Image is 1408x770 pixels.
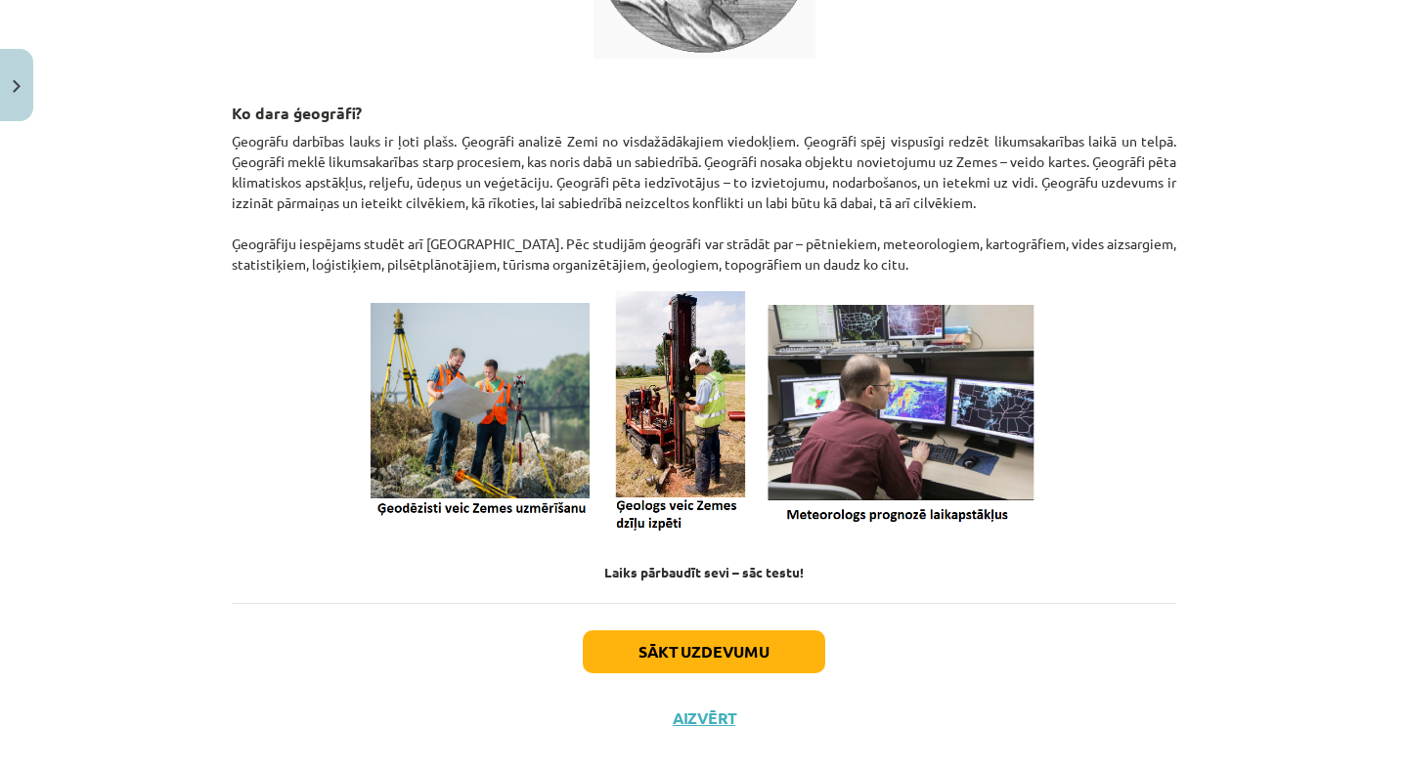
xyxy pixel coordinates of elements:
button: Aizvērt [667,708,741,728]
button: Sākt uzdevumu [583,630,825,673]
strong: Laiks pārbaudīt sevi – sāc testu! [604,563,804,580]
strong: Ko dara ģeogrāfi? [232,103,362,123]
p: Ģeogrāfu darbības lauks ir ļoti plašs. Ģeogrāfi analizē Zemi no visdažādākajiem viedokļiem. Ģeogr... [232,131,1176,275]
img: icon-close-lesson-0947bae3869378f0d4975bcd49f059093ad1ed9edebbc8119c70593378902aed.svg [13,80,21,93]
